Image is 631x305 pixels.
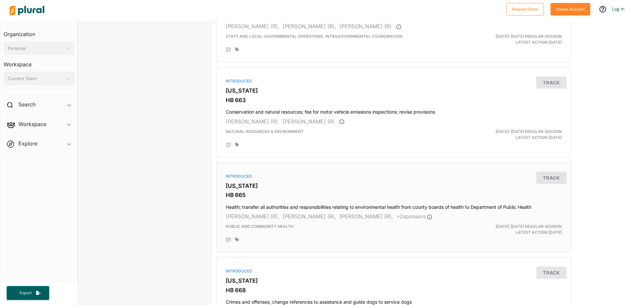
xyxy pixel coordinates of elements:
span: [PERSON_NAME] (R), [283,213,336,220]
span: State and Local Governmental Operations, Intragovernmental Coordination [226,34,402,39]
button: Request Demo [506,3,544,15]
div: Latest Action: [DATE] [451,129,567,141]
div: Latest Action: [DATE] [451,33,567,45]
div: Add tags [235,142,239,147]
button: Export [7,286,49,300]
div: Introduced [226,268,562,274]
span: [PERSON_NAME] (R), [226,23,279,30]
h3: HB 668 [226,287,562,294]
div: Introduced [226,173,562,179]
div: Current Team [8,75,63,82]
div: Add Position Statement [226,237,231,243]
button: Create Account [550,3,590,15]
div: Add tags [235,47,239,52]
div: Add tags [235,237,239,242]
h3: HB 663 [226,97,562,103]
div: Latest Action: [DATE] [451,224,567,235]
a: Log In [612,6,624,12]
button: Track [536,267,567,279]
h4: Conservation and natural resources; fee for motor vehicle emissions inspections; revise provisions [226,106,562,115]
span: [PERSON_NAME] (R) [283,118,335,125]
span: [DATE]-[DATE] Regular Session [496,129,562,134]
h4: Crimes and offenses; change references to assistance and guide dogs to service dogs [226,296,562,305]
h3: [US_STATE] [226,277,562,284]
h4: Health; transfer all authorities and responsibilities relating to environmental health from count... [226,201,562,210]
span: [PERSON_NAME] (R), [283,23,336,30]
a: Create Account [550,5,590,12]
h3: HB 665 [226,192,562,198]
button: Track [536,172,567,184]
div: Add Position Statement [226,47,231,53]
div: Introduced [226,78,562,84]
h3: Organization [4,25,74,39]
span: [DATE]-[DATE] Regular Session [496,34,562,39]
span: [PERSON_NAME] (R) [339,23,391,30]
h3: [US_STATE] [226,87,562,94]
span: [PERSON_NAME] (R), [339,213,393,220]
span: + 2 sponsor s [396,213,432,220]
div: Add Position Statement [226,142,231,148]
h3: Workspace [4,55,74,69]
span: [DATE]-[DATE] Regular Session [496,224,562,229]
a: Request Demo [506,5,544,12]
span: [PERSON_NAME] (R), [226,118,279,125]
span: Natural Resources & Environment [226,129,304,134]
h2: Search [18,101,35,108]
button: Track [536,76,567,89]
div: Personal [8,45,63,52]
span: Public and Community Health [226,224,293,229]
span: Export [15,290,36,296]
h3: [US_STATE] [226,183,562,189]
span: [PERSON_NAME] (R), [226,213,279,220]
